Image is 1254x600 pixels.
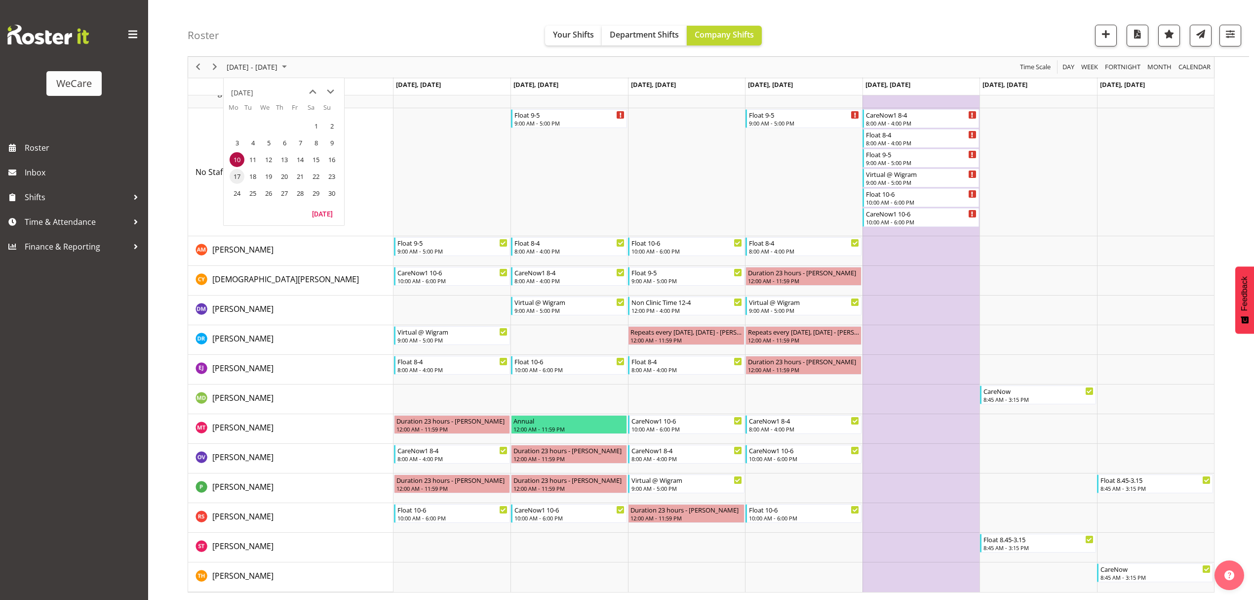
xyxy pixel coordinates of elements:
[749,119,859,127] div: 9:00 AM - 5:00 PM
[514,356,625,366] div: Float 10-6
[1100,80,1145,89] span: [DATE], [DATE]
[321,83,339,101] button: next month
[862,188,979,207] div: No Staff Member"s event - Float 10-6 Begin From Friday, November 14, 2025 at 10:00:00 AM GMT+13:0...
[983,395,1094,403] div: 8:45 AM - 3:15 PM
[1104,61,1141,74] span: Fortnight
[396,484,508,492] div: 12:00 AM - 11:59 PM
[212,333,274,344] span: [PERSON_NAME]
[983,544,1094,552] div: 8:45 AM - 3:15 PM
[982,80,1027,89] span: [DATE], [DATE]
[631,277,742,285] div: 9:00 AM - 5:00 PM
[244,103,260,118] th: Tu
[397,327,508,337] div: Virtual @ Wigram
[745,267,862,286] div: Christianna Yu"s event - Duration 23 hours - Christianna Yu Begin From Thursday, November 13, 202...
[212,273,359,285] a: [DEMOGRAPHIC_DATA][PERSON_NAME]
[1190,25,1212,46] button: Send a list of all shifts for the selected filtered period to all rostered employees.
[1146,61,1173,74] span: Month
[212,303,274,315] a: [PERSON_NAME]
[397,366,508,374] div: 8:00 AM - 4:00 PM
[397,505,508,514] div: Float 10-6
[277,152,292,167] span: Thursday, November 13, 2025
[1177,61,1213,74] button: Month
[397,356,508,366] div: Float 8-4
[1177,61,1212,74] span: calendar
[1080,61,1100,74] button: Timeline Week
[261,169,276,184] span: Wednesday, November 19, 2025
[749,306,859,314] div: 9:00 AM - 5:00 PM
[188,503,393,533] td: Rhianne Sharples resource
[208,61,222,74] button: Next
[513,80,558,89] span: [DATE], [DATE]
[293,152,308,167] span: Friday, November 14, 2025
[687,26,762,45] button: Company Shifts
[745,237,862,256] div: Ashley Mendoza"s event - Float 8-4 Begin From Thursday, November 13, 2025 at 8:00:00 AM GMT+13:00...
[980,386,1096,404] div: Marie-Claire Dickson-Bakker"s event - CareNow Begin From Saturday, November 15, 2025 at 8:45:00 A...
[511,297,627,315] div: Deepti Mahajan"s event - Virtual @ Wigram Begin From Tuesday, November 11, 2025 at 9:00:00 AM GMT...
[749,445,859,455] div: CareNow1 10-6
[188,296,393,325] td: Deepti Mahajan resource
[309,119,323,133] span: Saturday, November 1, 2025
[229,151,244,168] td: Monday, November 10, 2025
[511,267,627,286] div: Christianna Yu"s event - CareNow1 8-4 Begin From Tuesday, November 11, 2025 at 8:00:00 AM GMT+13:...
[749,247,859,255] div: 8:00 AM - 4:00 PM
[196,166,259,178] a: No Staff Member
[397,445,508,455] div: CareNow1 8-4
[1061,61,1075,74] span: Day
[394,356,510,375] div: Ella Jarvis"s event - Float 8-4 Begin From Monday, November 10, 2025 at 8:00:00 AM GMT+13:00 Ends...
[511,474,627,493] div: Pooja Prabhu"s event - Duration 23 hours - Pooja Prabhu Begin From Tuesday, November 11, 2025 at ...
[748,80,793,89] span: [DATE], [DATE]
[212,452,274,463] span: [PERSON_NAME]
[983,534,1094,544] div: Float 8.45-3.15
[1019,61,1052,74] span: Time Scale
[631,484,742,492] div: 9:00 AM - 5:00 PM
[513,455,625,463] div: 12:00 AM - 11:59 PM
[261,186,276,201] span: Wednesday, November 26, 2025
[631,267,742,277] div: Float 9-5
[394,504,510,523] div: Rhianne Sharples"s event - Float 10-6 Begin From Monday, November 10, 2025 at 10:00:00 AM GMT+13:...
[1103,61,1142,74] button: Fortnight
[511,445,627,464] div: Olive Vermazen"s event - Duration 23 hours - Olive Vermazen Begin From Tuesday, November 11, 2025...
[245,186,260,201] span: Tuesday, November 25, 2025
[304,83,321,101] button: previous month
[866,119,976,127] div: 8:00 AM - 4:00 PM
[324,119,339,133] span: Sunday, November 2, 2025
[188,38,1215,593] div: Timeline Week of November 10, 2025
[602,26,687,45] button: Department Shifts
[260,103,276,118] th: We
[324,152,339,167] span: Sunday, November 16, 2025
[866,159,976,167] div: 9:00 AM - 5:00 PM
[212,392,274,404] a: [PERSON_NAME]
[862,129,979,148] div: No Staff Member"s event - Float 8-4 Begin From Friday, November 14, 2025 at 8:00:00 AM GMT+13:00 ...
[293,186,308,201] span: Friday, November 28, 2025
[212,363,274,374] span: [PERSON_NAME]
[748,356,859,366] div: Duration 23 hours - [PERSON_NAME]
[212,570,274,582] a: [PERSON_NAME]
[261,152,276,167] span: Wednesday, November 12, 2025
[514,247,625,255] div: 8:00 AM - 4:00 PM
[511,356,627,375] div: Ella Jarvis"s event - Float 10-6 Begin From Tuesday, November 11, 2025 at 10:00:00 AM GMT+13:00 E...
[748,327,859,337] div: Repeats every [DATE], [DATE] - [PERSON_NAME]
[513,475,625,485] div: Duration 23 hours - [PERSON_NAME]
[628,504,744,523] div: Rhianne Sharples"s event - Duration 23 hours - Rhianne Sharples Begin From Wednesday, November 12...
[631,445,742,455] div: CareNow1 8-4
[308,103,323,118] th: Sa
[866,198,976,206] div: 10:00 AM - 6:00 PM
[866,129,976,139] div: Float 8-4
[229,103,244,118] th: Mo
[866,169,976,179] div: Virtual @ Wigram
[188,414,393,444] td: Monique Telford resource
[513,425,625,433] div: 12:00 AM - 11:59 PM
[514,110,625,120] div: Float 9-5
[631,238,742,248] div: Float 10-6
[553,29,594,40] span: Your Shifts
[1240,276,1249,311] span: Feedback
[324,186,339,201] span: Sunday, November 30, 2025
[230,152,244,167] span: Monday, November 10, 2025
[545,26,602,45] button: Your Shifts
[862,109,979,128] div: No Staff Member"s event - CareNow1 8-4 Begin From Friday, November 14, 2025 at 8:00:00 AM GMT+13:...
[396,416,508,426] div: Duration 23 hours - [PERSON_NAME]
[292,103,308,118] th: Fr
[397,267,508,277] div: CareNow1 10-6
[397,247,508,255] div: 9:00 AM - 5:00 PM
[394,326,510,345] div: Deepti Raturi"s event - Virtual @ Wigram Begin From Monday, November 10, 2025 at 9:00:00 AM GMT+1...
